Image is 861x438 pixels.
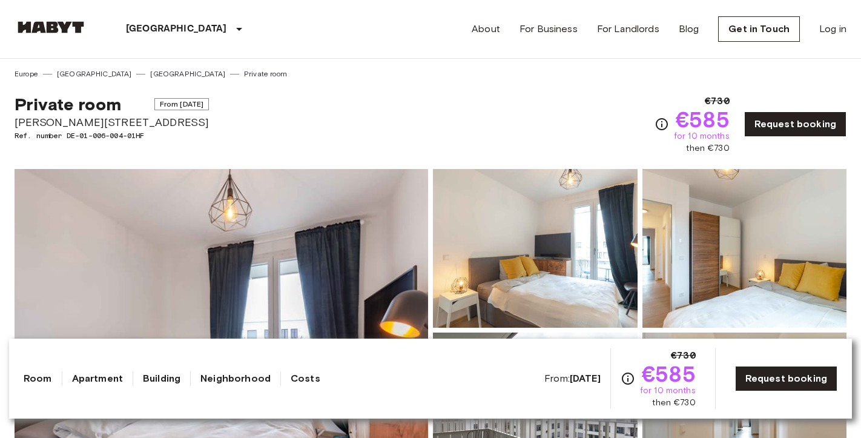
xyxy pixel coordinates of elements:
[15,94,121,114] span: Private room
[520,22,578,36] a: For Business
[72,371,123,386] a: Apartment
[15,114,209,130] span: [PERSON_NAME][STREET_ADDRESS]
[154,98,209,110] span: From [DATE]
[652,397,695,409] span: then €730
[15,21,87,33] img: Habyt
[570,373,601,384] b: [DATE]
[718,16,800,42] a: Get in Touch
[642,363,696,385] span: €585
[744,111,846,137] a: Request booking
[686,142,729,154] span: then €730
[679,22,699,36] a: Blog
[15,130,209,141] span: Ref. number DE-01-006-004-01HF
[143,371,180,386] a: Building
[819,22,846,36] a: Log in
[655,117,669,131] svg: Check cost overview for full price breakdown. Please note that discounts apply to new joiners onl...
[676,108,730,130] span: €585
[472,22,500,36] a: About
[291,371,320,386] a: Costs
[24,371,52,386] a: Room
[597,22,659,36] a: For Landlords
[150,68,225,79] a: [GEOGRAPHIC_DATA]
[57,68,132,79] a: [GEOGRAPHIC_DATA]
[735,366,837,391] a: Request booking
[642,169,847,328] img: Picture of unit DE-01-006-004-01HF
[433,169,638,328] img: Picture of unit DE-01-006-004-01HF
[15,68,38,79] a: Europe
[244,68,287,79] a: Private room
[705,94,730,108] span: €730
[544,372,601,385] span: From:
[126,22,227,36] p: [GEOGRAPHIC_DATA]
[674,130,730,142] span: for 10 months
[640,385,696,397] span: for 10 months
[621,371,635,386] svg: Check cost overview for full price breakdown. Please note that discounts apply to new joiners onl...
[671,348,696,363] span: €730
[200,371,271,386] a: Neighborhood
